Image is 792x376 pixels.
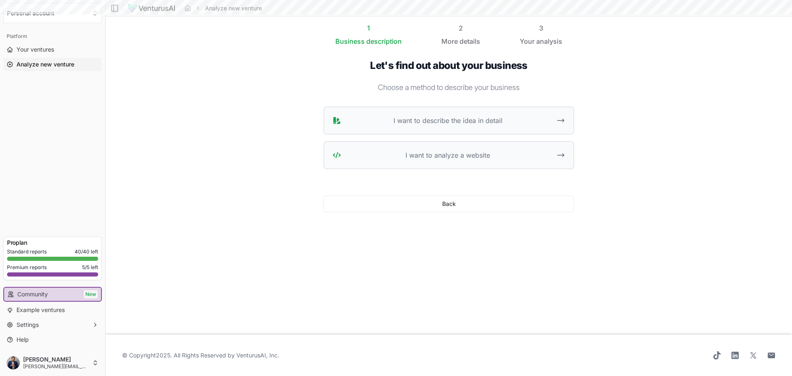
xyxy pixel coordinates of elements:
[16,336,29,344] span: Help
[344,116,551,125] span: I want to describe the idea in detail
[366,37,402,45] span: description
[16,306,65,314] span: Example ventures
[335,23,402,33] div: 1
[16,45,54,54] span: Your ventures
[536,37,562,45] span: analysis
[7,356,20,369] img: ACg8ocL3WiEshd9CCjDOGpMVvs9F1-ka5eMiU83UgMKJDBd5Hu873C9X=s96-c
[23,363,89,370] span: [PERSON_NAME][EMAIL_ADDRESS][PERSON_NAME][DOMAIN_NAME]
[441,23,480,33] div: 2
[3,333,102,346] a: Help
[441,36,458,46] span: More
[3,353,102,373] button: [PERSON_NAME][PERSON_NAME][EMAIL_ADDRESS][PERSON_NAME][DOMAIN_NAME]
[335,36,365,46] span: Business
[323,106,574,135] button: I want to describe the idea in detail
[23,356,89,363] span: [PERSON_NAME]
[3,303,102,317] a: Example ventures
[236,352,278,359] a: VenturusAI, Inc
[3,318,102,331] button: Settings
[323,196,574,212] button: Back
[3,58,102,71] a: Analyze new venture
[75,248,98,255] span: 40 / 40 left
[122,351,279,359] span: © Copyright 2025 . All Rights Reserved by .
[460,37,480,45] span: details
[4,288,101,301] a: CommunityNew
[16,321,39,329] span: Settings
[7,248,47,255] span: Standard reports
[323,82,574,93] p: Choose a method to describe your business
[520,36,535,46] span: Your
[3,30,102,43] div: Platform
[84,290,98,298] span: New
[323,141,574,169] button: I want to analyze a website
[17,290,48,298] span: Community
[520,23,562,33] div: 3
[82,264,98,271] span: 5 / 5 left
[3,43,102,56] a: Your ventures
[7,264,47,271] span: Premium reports
[7,239,98,247] h3: Pro plan
[344,150,551,160] span: I want to analyze a website
[16,60,74,69] span: Analyze new venture
[323,59,574,72] h1: Let's find out about your business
